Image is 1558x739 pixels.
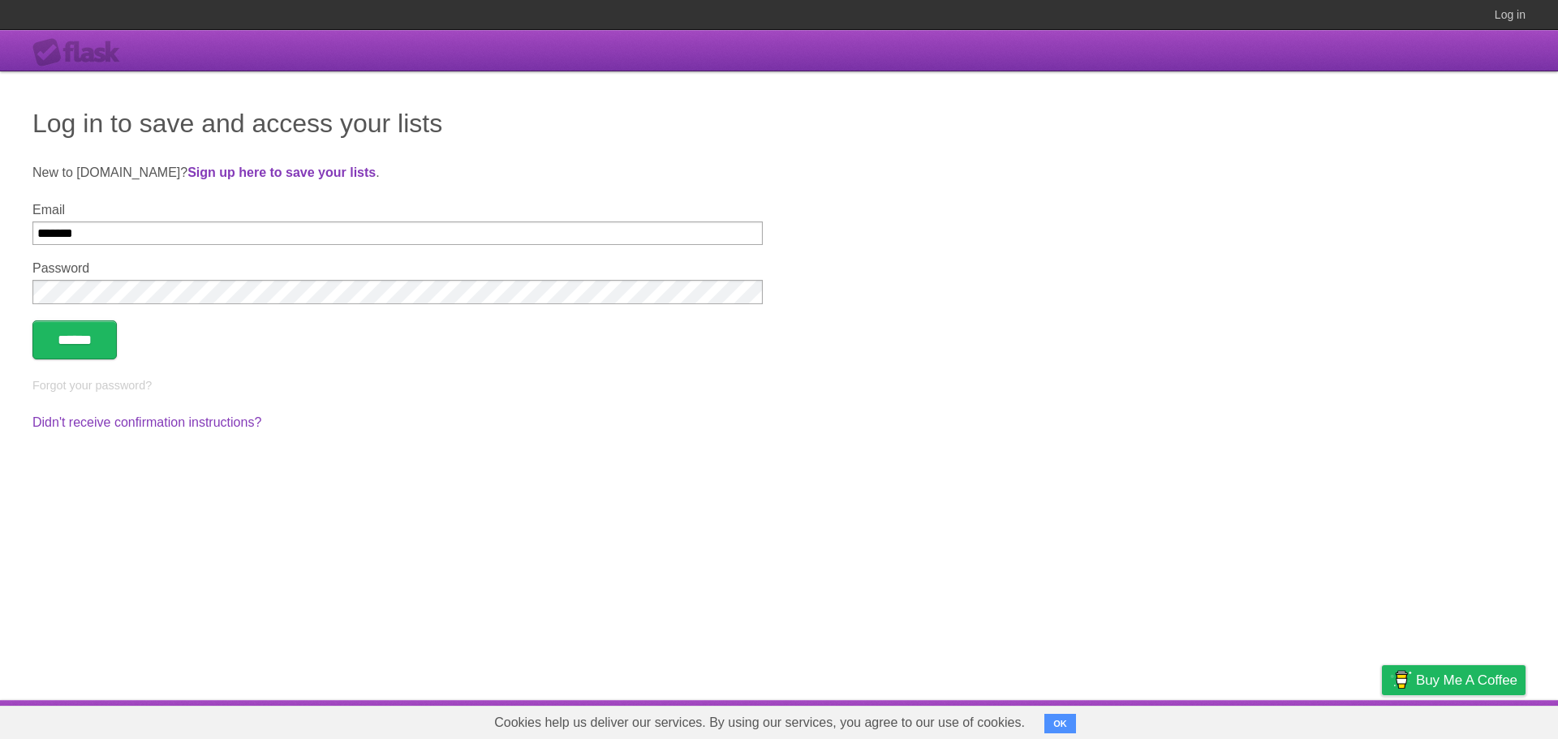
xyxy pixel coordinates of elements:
[32,379,152,392] a: Forgot your password?
[1390,666,1412,694] img: Buy me a coffee
[1166,704,1200,735] a: About
[32,203,763,217] label: Email
[187,165,376,179] a: Sign up here to save your lists
[1382,665,1526,695] a: Buy me a coffee
[1423,704,1526,735] a: Suggest a feature
[32,415,261,429] a: Didn't receive confirmation instructions?
[32,261,763,276] label: Password
[478,707,1041,739] span: Cookies help us deliver our services. By using our services, you agree to our use of cookies.
[1361,704,1403,735] a: Privacy
[32,104,1526,143] h1: Log in to save and access your lists
[1306,704,1341,735] a: Terms
[32,163,1526,183] p: New to [DOMAIN_NAME]? .
[32,38,130,67] div: Flask
[1416,666,1517,694] span: Buy me a coffee
[1044,714,1076,733] button: OK
[1220,704,1285,735] a: Developers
